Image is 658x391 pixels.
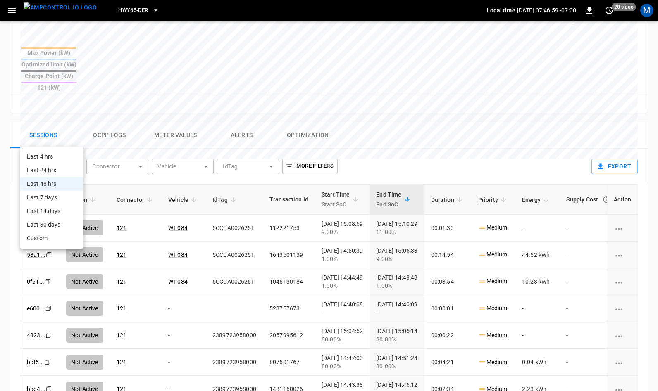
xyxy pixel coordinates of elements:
li: Last 48 hrs [20,177,83,191]
li: Last 4 hrs [20,150,83,164]
li: Last 7 days [20,191,83,204]
li: Last 24 hrs [20,164,83,177]
li: Last 30 days [20,218,83,232]
li: Custom [20,232,83,245]
li: Last 14 days [20,204,83,218]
